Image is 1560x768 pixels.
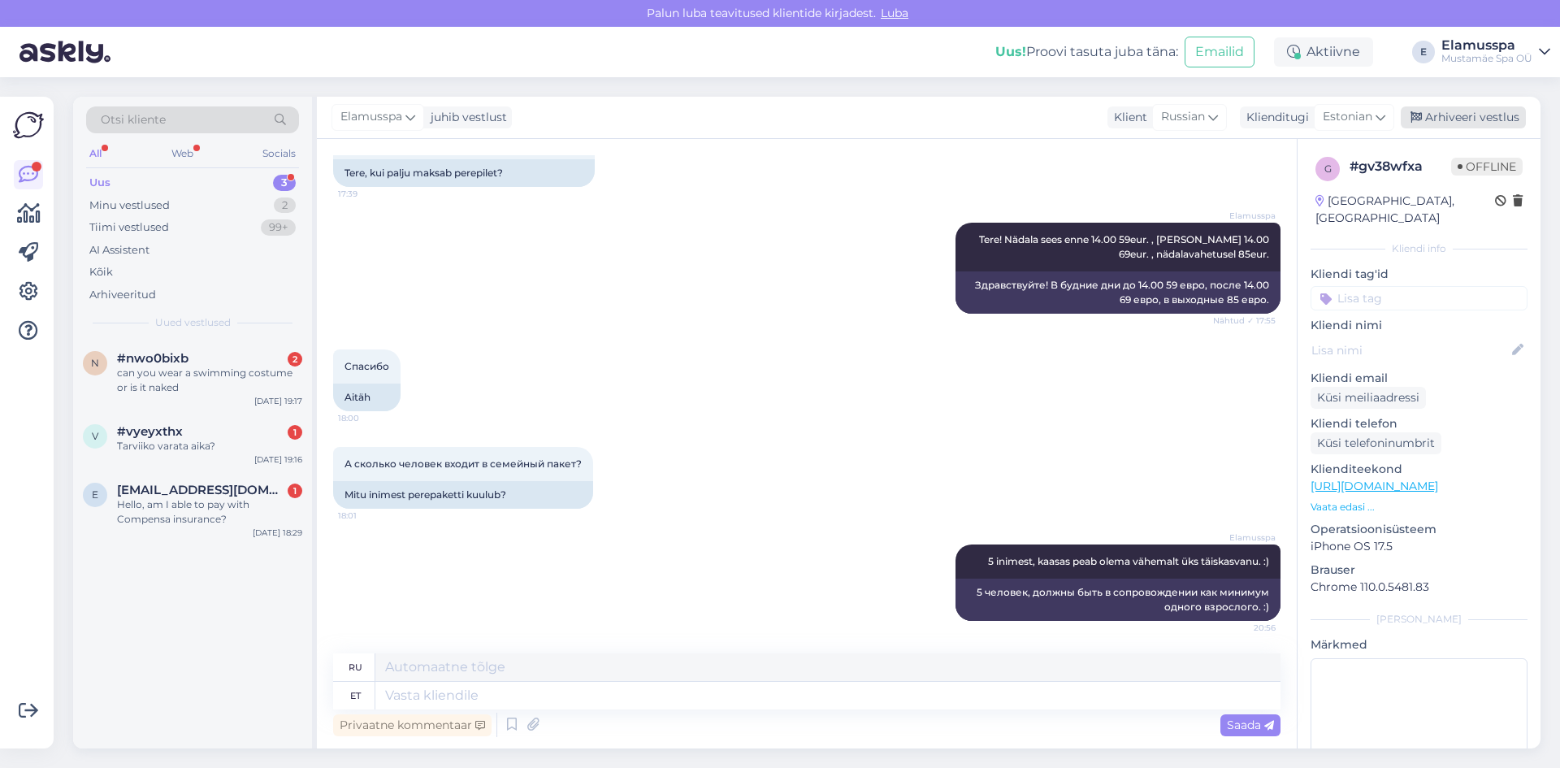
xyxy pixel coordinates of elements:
[117,351,188,366] span: #nwo0bixb
[101,111,166,128] span: Otsi kliente
[117,439,302,453] div: Tarviiko varata aika?
[1274,37,1373,67] div: Aktiivne
[344,360,389,372] span: Спасибо
[344,458,582,470] span: А сколько человек входит в семейный пакет?
[89,287,156,303] div: Arhiveeritud
[1107,109,1147,126] div: Klient
[1311,461,1527,478] p: Klienditeekond
[1441,39,1532,52] div: Elamusspa
[89,175,110,191] div: Uus
[1311,241,1527,256] div: Kliendi info
[350,682,361,709] div: et
[1311,341,1509,359] input: Lisa nimi
[89,242,149,258] div: AI Assistent
[955,579,1280,621] div: 5 человек, должны быть в сопровождении как минимум одного взрослого. :)
[333,159,595,187] div: Tere, kui palju maksab perepilet?
[333,384,401,411] div: Aitäh
[1412,41,1435,63] div: E
[1311,562,1527,579] p: Brauser
[89,197,170,214] div: Minu vestlused
[274,197,296,214] div: 2
[988,555,1269,567] span: 5 inimest, kaasas peab olema vähemalt üks täiskasvanu. :)
[1311,266,1527,283] p: Kliendi tag'id
[1323,108,1372,126] span: Estonian
[1215,210,1276,222] span: Elamusspa
[1350,157,1451,176] div: # gv38wfxa
[333,481,593,509] div: Mitu inimest perepaketti kuulub?
[1215,622,1276,634] span: 20:56
[1311,538,1527,555] p: iPhone OS 17.5
[995,42,1178,62] div: Proovi tasuta juba täna:
[1401,106,1526,128] div: Arhiveeri vestlus
[1311,521,1527,538] p: Operatsioonisüsteem
[1311,612,1527,627] div: [PERSON_NAME]
[333,714,492,736] div: Privaatne kommentaar
[1213,315,1276,327] span: Nähtud ✓ 17:55
[92,488,98,501] span: e
[89,264,113,280] div: Kõik
[995,44,1026,59] b: Uus!
[1161,108,1205,126] span: Russian
[117,424,183,439] span: #vyeyxthx
[424,109,507,126] div: juhib vestlust
[1185,37,1254,67] button: Emailid
[117,497,302,527] div: Hello, am I able to pay with Compensa insurance?
[1441,39,1550,65] a: ElamusspaMustamäe Spa OÜ
[253,527,302,539] div: [DATE] 18:29
[349,653,362,681] div: ru
[1311,579,1527,596] p: Chrome 110.0.5481.83
[955,271,1280,314] div: Здравствуйте! В будние дни до 14.00 59 евро, после 14.00 69 евро, в выходные 85 евро.
[1311,636,1527,653] p: Märkmed
[168,143,197,164] div: Web
[338,188,399,200] span: 17:39
[117,483,286,497] span: elnur.lithuania@gmail.com
[254,395,302,407] div: [DATE] 19:17
[876,6,913,20] span: Luba
[1311,317,1527,334] p: Kliendi nimi
[89,219,169,236] div: Tiimi vestlused
[288,484,302,498] div: 1
[1240,109,1309,126] div: Klienditugi
[1324,163,1332,175] span: g
[1311,479,1438,493] a: [URL][DOMAIN_NAME]
[13,110,44,141] img: Askly Logo
[261,219,296,236] div: 99+
[259,143,299,164] div: Socials
[1311,286,1527,310] input: Lisa tag
[155,315,231,330] span: Uued vestlused
[117,366,302,395] div: can you wear a swimming costume or is it naked
[1311,370,1527,387] p: Kliendi email
[288,425,302,440] div: 1
[338,510,399,522] span: 18:01
[92,430,98,442] span: v
[288,352,302,367] div: 2
[1311,500,1527,514] p: Vaata edasi ...
[1311,387,1426,409] div: Küsi meiliaadressi
[273,175,296,191] div: 3
[1311,415,1527,432] p: Kliendi telefon
[91,357,99,369] span: n
[1451,158,1523,176] span: Offline
[1227,718,1274,732] span: Saada
[979,233,1272,260] span: Tere! Nädala sees enne 14.00 59eur. , [PERSON_NAME] 14.00 69eur. , nädalavahetusel 85eur.
[338,412,399,424] span: 18:00
[340,108,402,126] span: Elamusspa
[1441,52,1532,65] div: Mustamäe Spa OÜ
[254,453,302,466] div: [DATE] 19:16
[1315,193,1495,227] div: [GEOGRAPHIC_DATA], [GEOGRAPHIC_DATA]
[1215,532,1276,544] span: Elamusspa
[1311,432,1441,454] div: Küsi telefoninumbrit
[86,143,105,164] div: All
